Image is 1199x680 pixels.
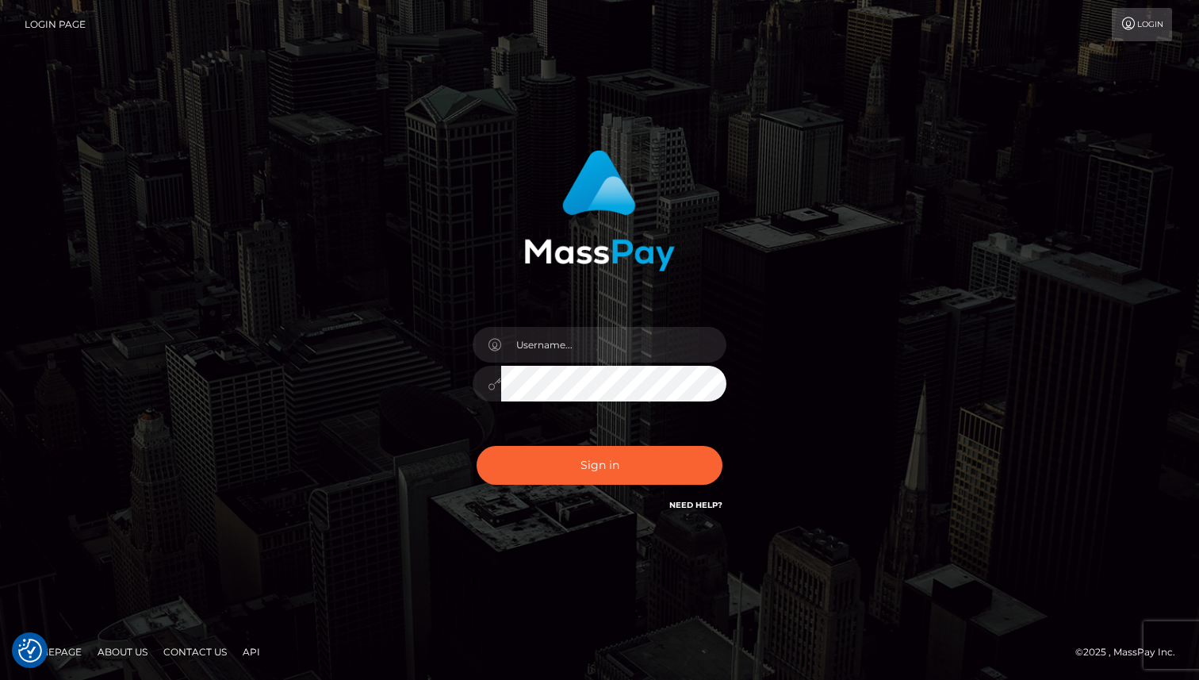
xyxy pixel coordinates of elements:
div: © 2025 , MassPay Inc. [1075,644,1187,661]
a: About Us [91,640,154,664]
input: Username... [501,327,726,363]
a: Contact Us [157,640,233,664]
button: Sign in [477,446,722,485]
a: Homepage [17,640,88,664]
a: API [236,640,266,664]
img: MassPay Login [524,150,675,271]
a: Login [1112,8,1172,41]
a: Need Help? [669,500,722,510]
button: Consent Preferences [18,639,42,663]
img: Revisit consent button [18,639,42,663]
a: Login Page [25,8,86,41]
